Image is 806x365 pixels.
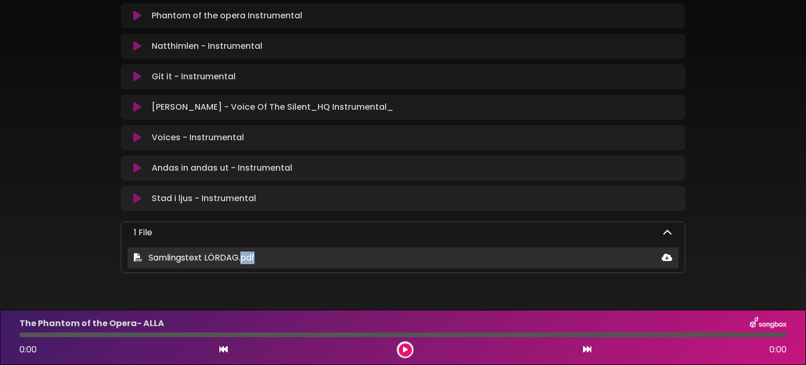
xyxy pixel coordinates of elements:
[152,192,256,205] p: Stad i ljus - Instrumental
[152,40,262,53] p: Natthimlen - Instrumental
[152,162,292,174] p: Andas in andas ut - Instrumental
[152,131,244,144] p: Voices - Instrumental
[152,9,302,22] p: Phantom of the opera Instrumental
[152,101,394,113] p: [PERSON_NAME] - Voice Of The Silent_HQ Instrumental_
[134,226,152,239] p: 1 File
[149,252,254,264] span: Samlingstext LÖRDAG.pdf
[152,70,236,83] p: Git it - Instrumental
